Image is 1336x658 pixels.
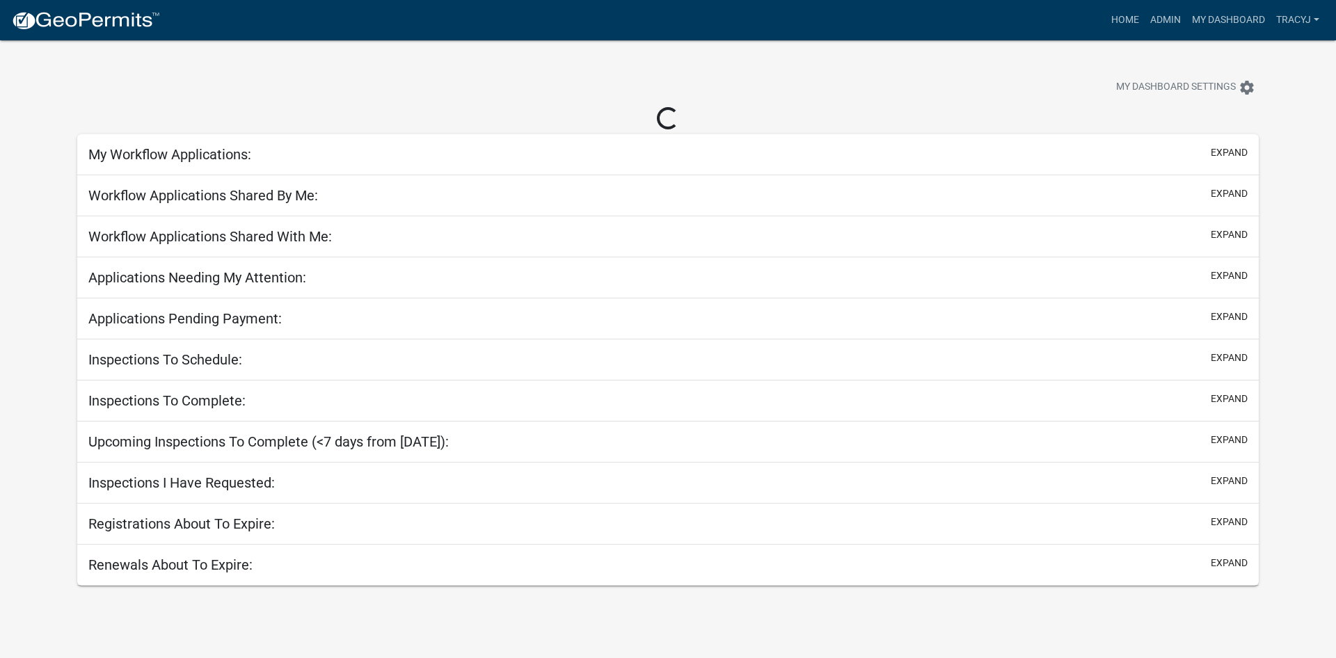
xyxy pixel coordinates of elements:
h5: Inspections To Schedule: [88,351,242,368]
i: settings [1239,79,1255,96]
button: expand [1211,351,1248,365]
h5: Inspections To Complete: [88,392,246,409]
button: expand [1211,227,1248,242]
button: expand [1211,186,1248,201]
button: expand [1211,474,1248,488]
h5: Registrations About To Expire: [88,515,275,532]
h5: Workflow Applications Shared By Me: [88,187,318,204]
h5: Applications Pending Payment: [88,310,282,327]
button: expand [1211,310,1248,324]
a: My Dashboard [1186,7,1271,33]
button: expand [1211,433,1248,447]
button: expand [1211,515,1248,529]
a: TracyJ [1271,7,1325,33]
button: expand [1211,556,1248,570]
h5: Renewals About To Expire: [88,556,253,573]
span: My Dashboard Settings [1116,79,1236,96]
h5: Inspections I Have Requested: [88,474,275,491]
button: expand [1211,392,1248,406]
h5: Applications Needing My Attention: [88,269,306,286]
button: expand [1211,145,1248,160]
a: Home [1106,7,1145,33]
button: My Dashboard Settingssettings [1105,74,1266,101]
h5: My Workflow Applications: [88,146,251,163]
a: Admin [1145,7,1186,33]
button: expand [1211,268,1248,283]
h5: Upcoming Inspections To Complete (<7 days from [DATE]): [88,433,449,450]
h5: Workflow Applications Shared With Me: [88,228,332,245]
